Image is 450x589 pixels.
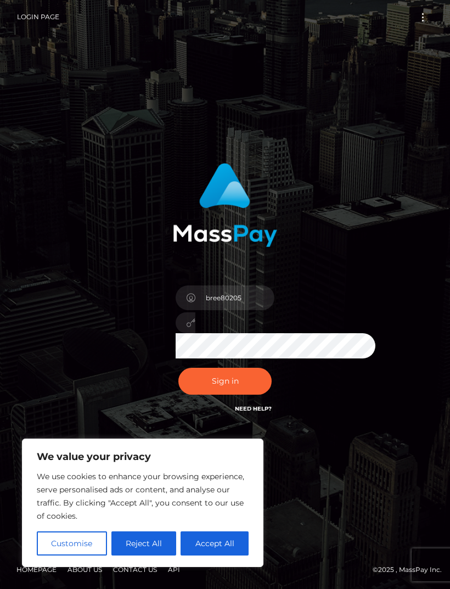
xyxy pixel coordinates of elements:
[63,561,106,578] a: About Us
[37,450,249,463] p: We value your privacy
[8,564,442,576] div: © 2025 , MassPay Inc.
[195,285,274,310] input: Username...
[37,531,107,556] button: Customise
[12,561,61,578] a: Homepage
[173,163,277,247] img: MassPay Login
[109,561,161,578] a: Contact Us
[181,531,249,556] button: Accept All
[164,561,184,578] a: API
[17,5,59,29] a: Login Page
[37,470,249,523] p: We use cookies to enhance your browsing experience, serve personalised ads or content, and analys...
[178,368,272,395] button: Sign in
[235,405,272,412] a: Need Help?
[413,10,433,25] button: Toggle navigation
[111,531,177,556] button: Reject All
[22,439,263,567] div: We value your privacy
